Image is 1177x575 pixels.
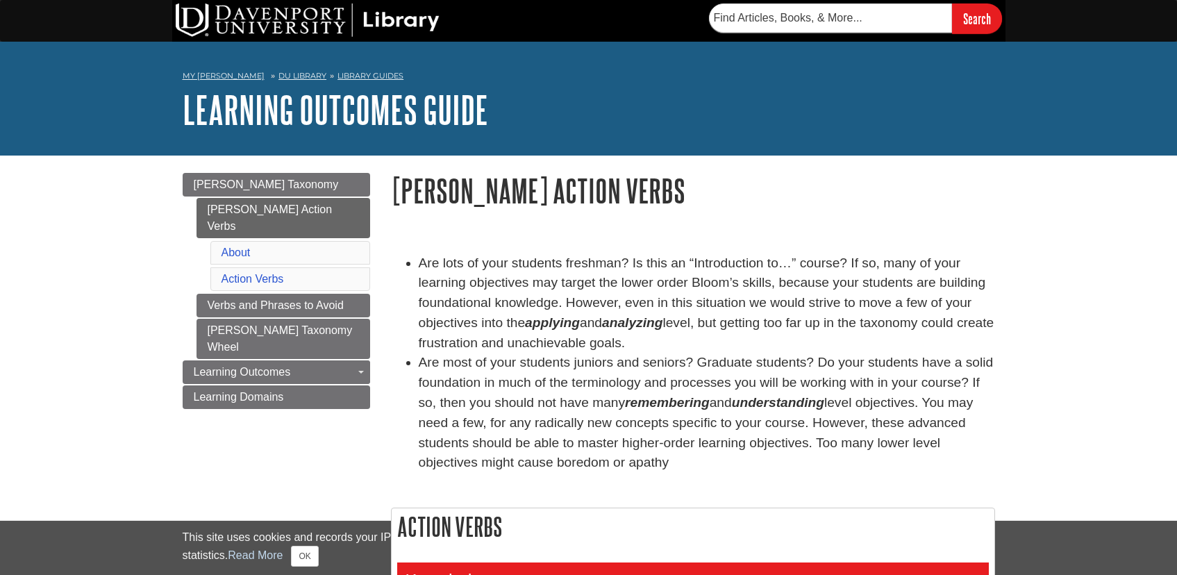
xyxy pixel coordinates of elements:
span: [PERSON_NAME] Taxonomy [194,178,339,190]
a: Library Guides [337,71,403,81]
button: Close [291,546,318,567]
strong: applying [525,315,580,330]
input: Search [952,3,1002,33]
li: Are lots of your students freshman? Is this an “Introduction to…” course? If so, many of your lea... [419,253,995,353]
a: [PERSON_NAME] Taxonomy [183,173,370,197]
div: Guide Page Menu [183,173,370,409]
img: DU Library [176,3,440,37]
a: Learning Outcomes Guide [183,88,488,131]
a: [PERSON_NAME] Taxonomy Wheel [197,319,370,359]
a: Verbs and Phrases to Avoid [197,294,370,317]
a: Read More [228,549,283,561]
nav: breadcrumb [183,67,995,89]
input: Find Articles, Books, & More... [709,3,952,33]
strong: analyzing [602,315,662,330]
a: DU Library [278,71,326,81]
em: remembering [625,395,710,410]
a: My [PERSON_NAME] [183,70,265,82]
div: This site uses cookies and records your IP address for usage statistics. Additionally, we use Goo... [183,529,995,567]
h2: Action Verbs [392,508,994,545]
span: Learning Outcomes [194,366,291,378]
h1: [PERSON_NAME] Action Verbs [391,173,995,208]
a: About [222,247,251,258]
a: Learning Outcomes [183,360,370,384]
a: Learning Domains [183,385,370,409]
li: Are most of your students juniors and seniors? Graduate students? Do your students have a solid f... [419,353,995,473]
span: Learning Domains [194,391,284,403]
a: Action Verbs [222,273,284,285]
a: [PERSON_NAME] Action Verbs [197,198,370,238]
form: Searches DU Library's articles, books, and more [709,3,1002,33]
em: understanding [732,395,824,410]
